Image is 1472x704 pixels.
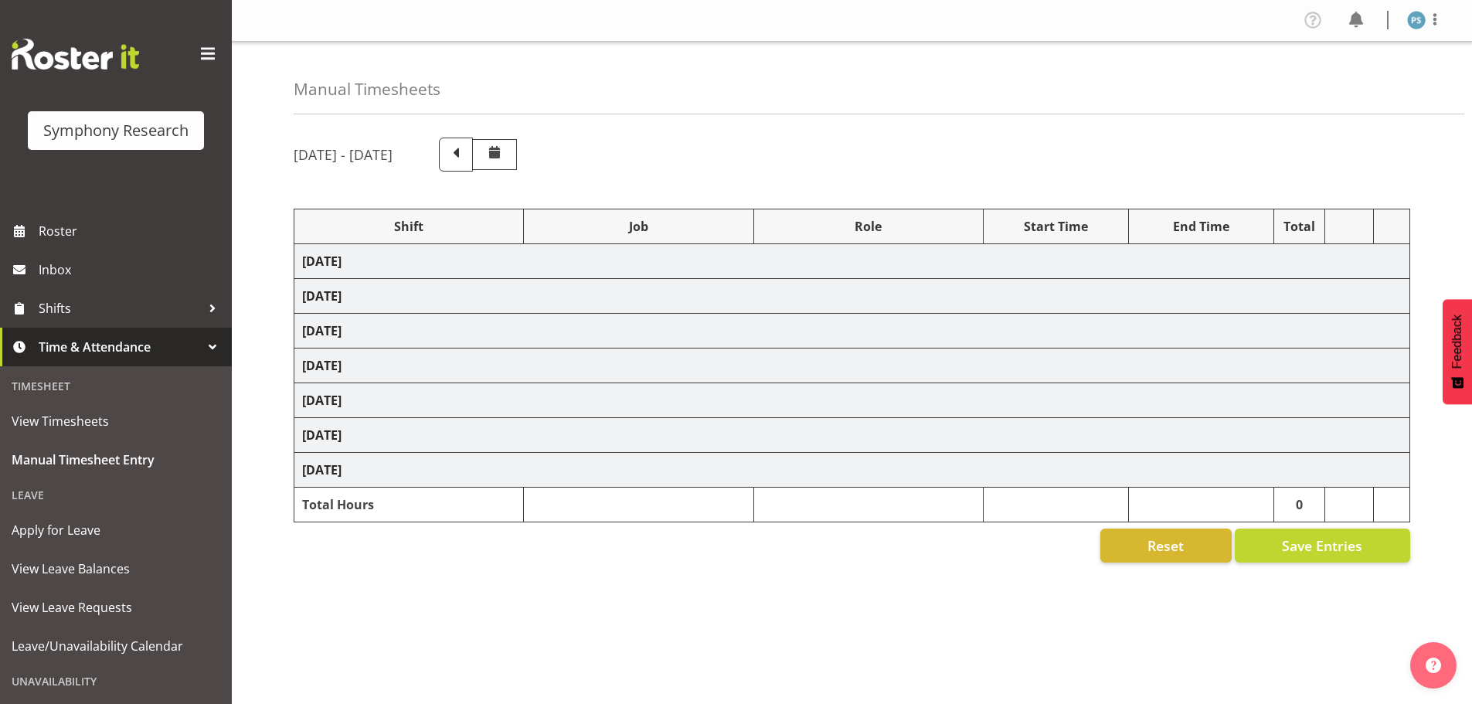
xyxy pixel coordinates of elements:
span: Apply for Leave [12,519,220,542]
span: View Leave Balances [12,557,220,580]
div: End Time [1137,217,1266,236]
div: Symphony Research [43,119,189,142]
span: Feedback [1450,315,1464,369]
td: [DATE] [294,418,1410,453]
h4: Manual Timesheets [294,80,440,98]
img: help-xxl-2.png [1426,658,1441,673]
span: Roster [39,219,224,243]
div: Timesheet [4,370,228,402]
button: Reset [1100,529,1232,563]
div: Total [1282,217,1317,236]
img: Rosterit website logo [12,39,139,70]
div: Role [762,217,975,236]
td: [DATE] [294,453,1410,488]
a: View Leave Balances [4,549,228,588]
span: Shifts [39,297,201,320]
span: View Timesheets [12,410,220,433]
a: Leave/Unavailability Calendar [4,627,228,665]
td: [DATE] [294,279,1410,314]
div: Unavailability [4,665,228,697]
span: Reset [1147,536,1184,556]
span: View Leave Requests [12,596,220,619]
span: Inbox [39,258,224,281]
div: Leave [4,479,228,511]
td: 0 [1273,488,1325,522]
button: Feedback - Show survey [1443,299,1472,404]
div: Start Time [991,217,1120,236]
td: [DATE] [294,383,1410,418]
button: Save Entries [1235,529,1410,563]
span: Save Entries [1282,536,1362,556]
img: paul-s-stoneham1982.jpg [1407,11,1426,29]
td: [DATE] [294,244,1410,279]
a: Apply for Leave [4,511,228,549]
a: View Timesheets [4,402,228,440]
span: Manual Timesheet Entry [12,448,220,471]
span: Time & Attendance [39,335,201,359]
div: Shift [302,217,515,236]
span: Leave/Unavailability Calendar [12,634,220,658]
h5: [DATE] - [DATE] [294,146,393,163]
div: Job [532,217,745,236]
a: Manual Timesheet Entry [4,440,228,479]
td: [DATE] [294,349,1410,383]
a: View Leave Requests [4,588,228,627]
td: [DATE] [294,314,1410,349]
td: Total Hours [294,488,524,522]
